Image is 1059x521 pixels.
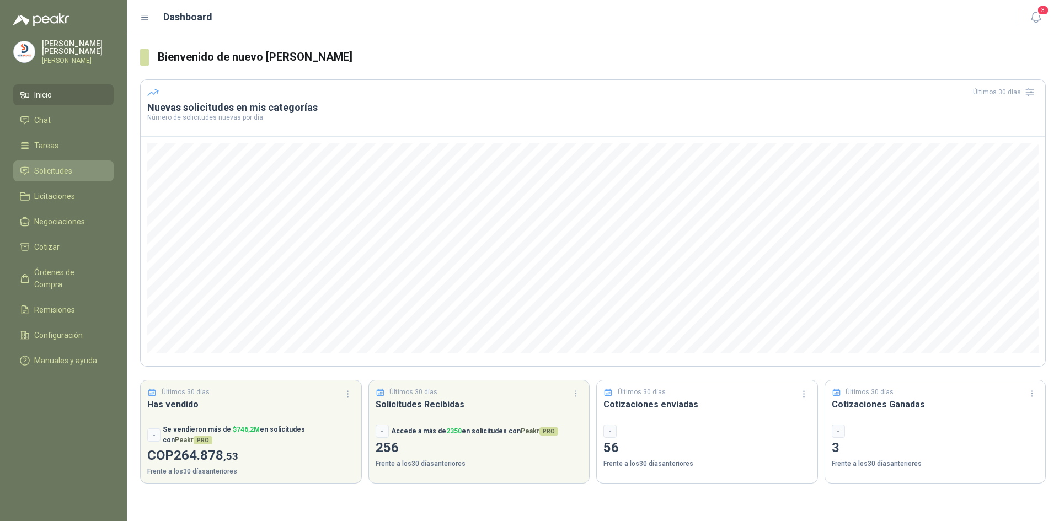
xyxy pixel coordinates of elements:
span: Órdenes de Compra [34,266,103,291]
span: Configuración [34,329,83,341]
span: Inicio [34,89,52,101]
a: Remisiones [13,299,114,320]
p: Últimos 30 días [389,387,437,398]
p: Número de solicitudes nuevas por día [147,114,1039,121]
a: Cotizar [13,237,114,257]
p: Frente a los 30 días anteriores [832,459,1039,469]
p: Se vendieron más de en solicitudes con [163,425,355,445]
img: Logo peakr [13,13,69,26]
span: Negociaciones [34,216,85,228]
a: Negociaciones [13,211,114,232]
span: Cotizar [34,241,60,253]
div: - [603,425,617,438]
p: [PERSON_NAME] [42,57,114,64]
h1: Dashboard [163,9,212,25]
p: 256 [376,438,583,459]
span: PRO [194,436,212,444]
span: Peakr [175,436,212,444]
span: $ 746,2M [233,426,260,433]
a: Inicio [13,84,114,105]
span: Tareas [34,139,58,152]
h3: Has vendido [147,398,355,411]
a: Órdenes de Compra [13,262,114,295]
img: Company Logo [14,41,35,62]
h3: Bienvenido de nuevo [PERSON_NAME] [158,49,1046,66]
span: Peakr [521,427,558,435]
a: Manuales y ayuda [13,350,114,371]
a: Tareas [13,135,114,156]
h3: Nuevas solicitudes en mis categorías [147,101,1039,114]
p: Últimos 30 días [618,387,666,398]
span: Chat [34,114,51,126]
h3: Cotizaciones Ganadas [832,398,1039,411]
span: ,53 [223,450,238,463]
div: - [376,425,389,438]
span: 264.878 [174,448,238,463]
p: Accede a más de en solicitudes con [391,426,558,437]
p: Frente a los 30 días anteriores [376,459,583,469]
span: Remisiones [34,304,75,316]
span: Manuales y ayuda [34,355,97,367]
p: [PERSON_NAME] [PERSON_NAME] [42,40,114,55]
div: - [147,428,161,442]
p: Últimos 30 días [846,387,894,398]
span: Solicitudes [34,165,72,177]
a: Chat [13,110,114,131]
a: Licitaciones [13,186,114,207]
span: 2350 [446,427,462,435]
h3: Solicitudes Recibidas [376,398,583,411]
p: Frente a los 30 días anteriores [147,466,355,477]
div: Últimos 30 días [973,83,1039,101]
button: 3 [1026,8,1046,28]
p: 56 [603,438,811,459]
span: Licitaciones [34,190,75,202]
span: 3 [1037,5,1049,15]
p: Últimos 30 días [162,387,210,398]
h3: Cotizaciones enviadas [603,398,811,411]
div: - [832,425,845,438]
p: COP [147,445,355,466]
a: Configuración [13,325,114,346]
p: Frente a los 30 días anteriores [603,459,811,469]
span: PRO [539,427,558,436]
a: Solicitudes [13,160,114,181]
p: 3 [832,438,1039,459]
